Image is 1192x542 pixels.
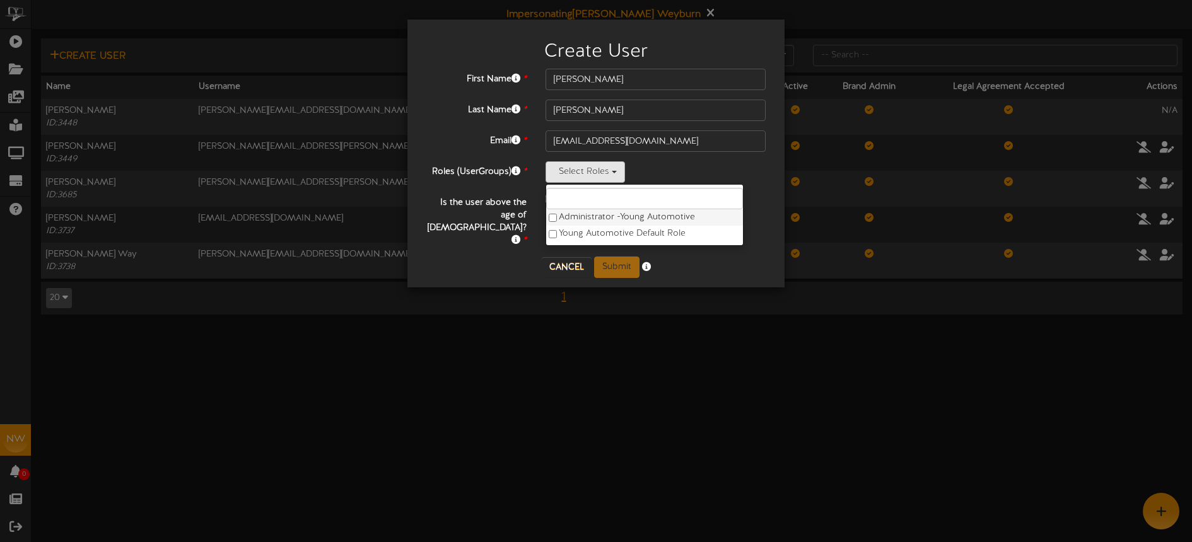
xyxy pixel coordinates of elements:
button: Cancel [542,257,592,277]
label: Last Name [417,100,536,117]
button: Submit [594,257,640,278]
input: User First Name [546,69,766,90]
label: First Name [417,69,536,86]
label: Is the user above the age of [DEMOGRAPHIC_DATA]? [417,192,536,247]
label: Young Automotive Default Role [546,226,743,242]
label: Email [417,130,536,147]
input: User Email [546,130,766,152]
input: User Last Name [546,100,766,121]
ul: Select Roles [546,184,744,246]
label: Roles (UserGroups) [417,161,536,178]
button: Select Roles [546,161,625,183]
label: Administrator - Young Automotive [546,209,743,226]
h2: Create User [426,42,766,62]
